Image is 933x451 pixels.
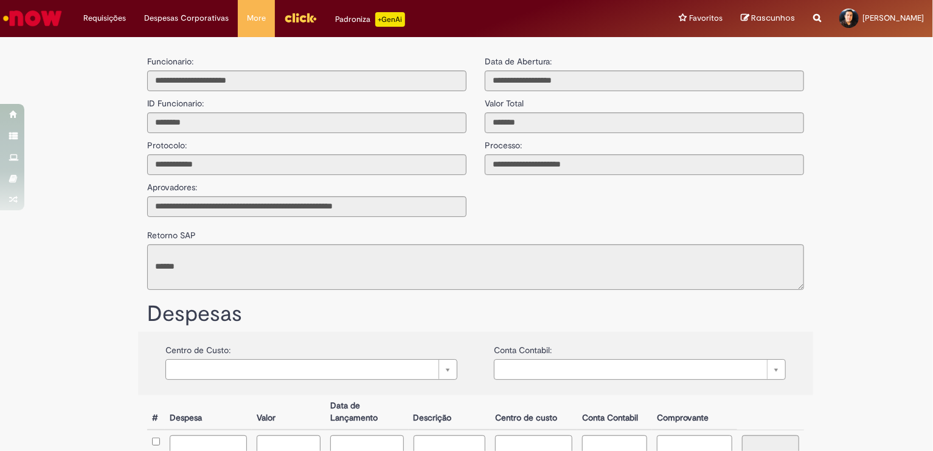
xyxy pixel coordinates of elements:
[147,395,165,430] th: #
[494,359,786,380] a: Limpar campo {0}
[144,12,229,24] span: Despesas Corporativas
[147,55,193,67] label: Funcionario:
[165,395,252,430] th: Despesa
[741,13,795,24] a: Rascunhos
[494,338,552,356] label: Conta Contabil:
[490,395,577,430] th: Centro de custo
[147,91,204,109] label: ID Funcionario:
[485,133,522,151] label: Processo:
[165,338,231,356] label: Centro de Custo:
[652,395,737,430] th: Comprovante
[147,133,187,151] label: Protocolo:
[83,12,126,24] span: Requisições
[325,395,409,430] th: Data de Lançamento
[1,6,64,30] img: ServiceNow
[247,12,266,24] span: More
[252,395,325,430] th: Valor
[577,395,652,430] th: Conta Contabil
[375,12,405,27] p: +GenAi
[335,12,405,27] div: Padroniza
[147,175,197,193] label: Aprovadores:
[284,9,317,27] img: click_logo_yellow_360x200.png
[862,13,924,23] span: [PERSON_NAME]
[147,223,196,241] label: Retorno SAP
[409,395,490,430] th: Descrição
[147,302,804,326] h1: Despesas
[165,359,457,380] a: Limpar campo {0}
[485,55,552,67] label: Data de Abertura:
[689,12,723,24] span: Favoritos
[751,12,795,24] span: Rascunhos
[485,91,524,109] label: Valor Total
